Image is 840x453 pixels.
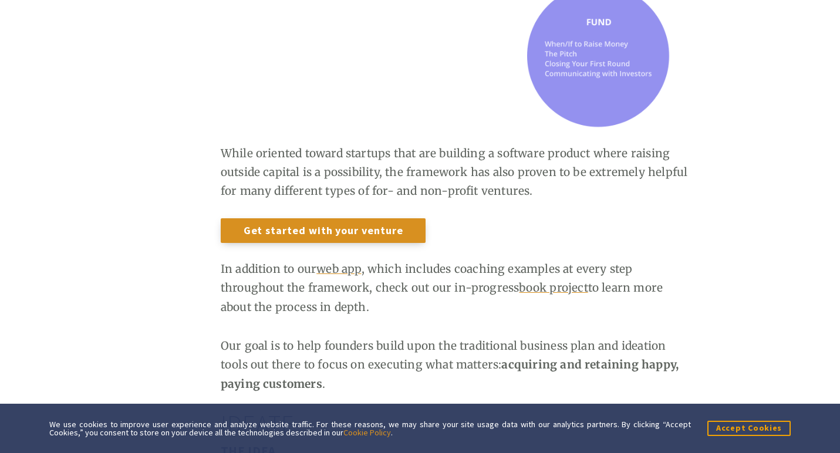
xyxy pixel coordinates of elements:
a: web app [316,262,361,276]
a: Get started with your venture [221,218,426,242]
a: Cookie Policy [343,427,391,438]
button: Accept Cookies [707,421,791,435]
strong: acquiring and retaining happy, paying customers [221,357,679,390]
p: Our goal is to help founders build upon the traditional business plan and ideation tools out ther... [221,336,689,393]
p: While oriented toward startups that are building a software product where raising outside capital... [221,144,689,201]
div: We use cookies to improve user experience and analyze website traffic. For these reasons, we may ... [49,420,691,437]
p: In addition to our , which includes coaching examples at every step throughout the framework, che... [221,259,689,316]
a: book project [519,280,588,295]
